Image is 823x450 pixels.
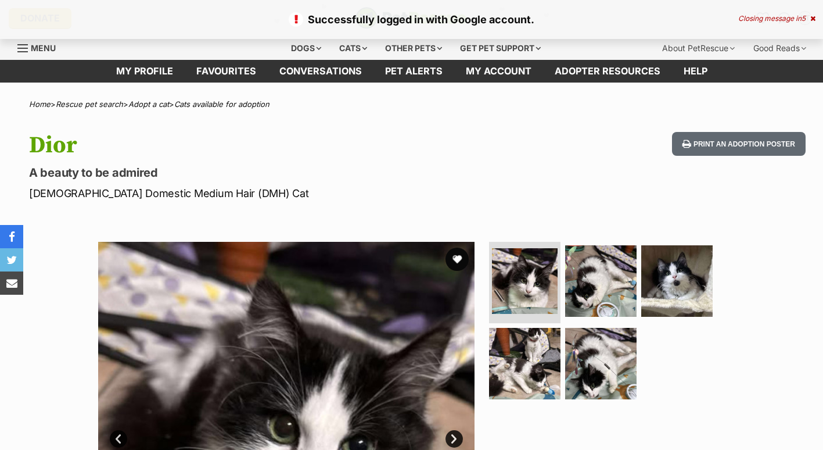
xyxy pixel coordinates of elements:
div: About PetRescue [654,37,743,60]
button: favourite [445,248,469,271]
a: Menu [17,37,64,58]
a: Adopter resources [543,60,672,83]
img: Photo of Dior [565,328,637,399]
a: Favourites [185,60,268,83]
p: A beauty to be admired [29,165,502,181]
h1: Dior [29,132,502,159]
p: Successfully logged in with Google account. [12,12,811,27]
div: Dogs [283,37,329,60]
a: Adopt a cat [128,99,169,109]
a: Help [672,60,719,83]
a: conversations [268,60,373,83]
span: 5 [802,14,806,23]
a: My profile [105,60,185,83]
img: Photo of Dior [565,245,637,317]
img: Photo of Dior [641,245,713,317]
a: Pet alerts [373,60,454,83]
div: Closing message in [738,15,815,23]
img: Photo of Dior [489,328,560,399]
a: Rescue pet search [56,99,123,109]
div: Cats [331,37,375,60]
a: Next [445,430,463,448]
div: Other pets [377,37,450,60]
span: Menu [31,43,56,53]
button: Print an adoption poster [672,132,806,156]
p: [DEMOGRAPHIC_DATA] Domestic Medium Hair (DMH) Cat [29,185,502,201]
div: Get pet support [452,37,549,60]
img: Photo of Dior [492,248,558,314]
a: Prev [110,430,127,448]
a: My account [454,60,543,83]
a: Home [29,99,51,109]
div: Good Reads [745,37,814,60]
a: Cats available for adoption [174,99,269,109]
